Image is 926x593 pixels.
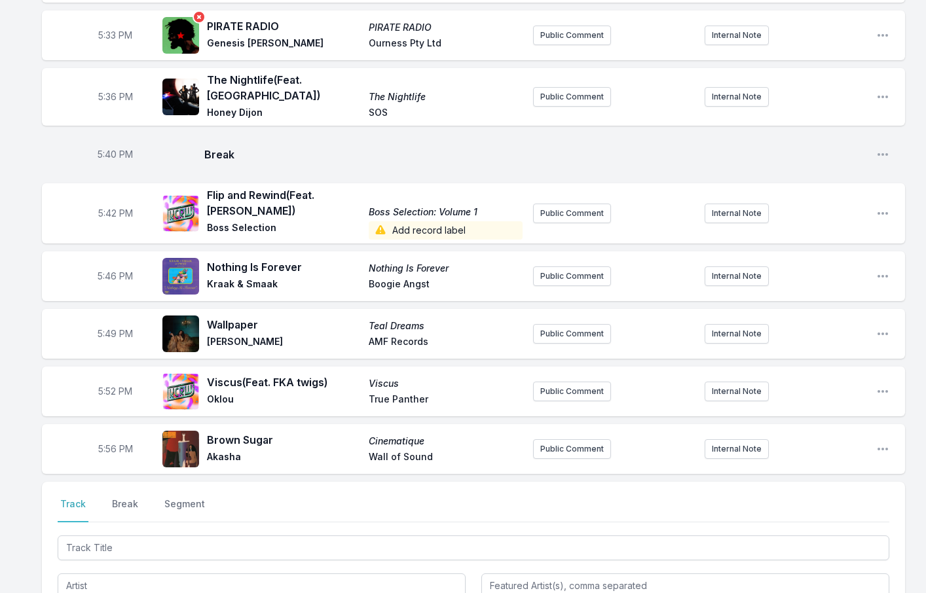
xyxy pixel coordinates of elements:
span: Timestamp [98,29,132,42]
button: Internal Note [705,87,769,107]
button: Internal Note [705,439,769,459]
span: Kraak & Smaak [207,278,361,293]
span: Timestamp [98,207,133,220]
img: PIRATE RADIO [162,17,199,54]
span: PIRATE RADIO [207,18,361,34]
img: Nothing Is Forever [162,258,199,295]
span: Timestamp [98,270,133,283]
span: The Nightlife (Feat. [GEOGRAPHIC_DATA]) [207,72,361,103]
button: Open playlist item options [876,29,889,42]
button: Open playlist item options [876,148,889,161]
span: Boss Selection [207,221,361,240]
button: Public Comment [533,266,611,286]
span: Timestamp [98,90,133,103]
span: Akasha [207,450,361,466]
span: SOS [369,106,523,122]
span: AMF Records [369,335,523,351]
span: Boss Selection: Volume 1 [369,206,523,219]
button: Remove track cover [193,10,206,24]
button: Public Comment [533,26,611,45]
button: Open playlist item options [876,270,889,283]
span: PIRATE RADIO [369,21,523,34]
button: Open playlist item options [876,442,889,456]
button: Public Comment [533,439,611,459]
span: Boogie Angst [369,278,523,293]
button: Public Comment [533,204,611,223]
span: Genesis [PERSON_NAME] [207,37,361,52]
span: Nothing Is Forever [369,262,523,275]
button: Track [58,497,88,522]
button: Open playlist item options [876,90,889,103]
button: Break [109,497,141,522]
button: Internal Note [705,382,769,401]
span: Viscus [369,377,523,390]
span: Timestamp [98,442,133,456]
button: Public Comment [533,87,611,107]
span: Break [204,147,866,162]
span: True Panther [369,393,523,408]
img: Boss Selection: Volume 1 [162,195,199,232]
span: [PERSON_NAME] [207,335,361,351]
button: Public Comment [533,382,611,401]
input: Track Title [58,535,889,560]
span: Ourness Pty Ltd [369,37,523,52]
span: Nothing Is Forever [207,259,361,275]
span: Brown Sugar [207,432,361,448]
button: Internal Note [705,204,769,223]
img: The Nightlife [162,79,199,115]
button: Segment [162,497,208,522]
span: Add record label [369,221,523,240]
button: Internal Note [705,324,769,344]
img: Teal Dreams [162,315,199,352]
button: Public Comment [533,324,611,344]
button: Open playlist item options [876,327,889,340]
span: Timestamp [98,327,133,340]
button: Open playlist item options [876,207,889,220]
img: Cinematique [162,431,199,467]
span: Viscus (Feat. FKA twigs) [207,374,361,390]
span: Oklou [207,393,361,408]
span: Teal Dreams [369,319,523,332]
span: Wall of Sound [369,450,523,466]
span: Timestamp [98,148,133,161]
button: Open playlist item options [876,385,889,398]
span: Wallpaper [207,317,361,332]
span: The Nightlife [369,90,523,103]
button: Internal Note [705,266,769,286]
span: Flip and Rewind (Feat. [PERSON_NAME]) [207,187,361,219]
span: Honey Dijon [207,106,361,122]
span: Timestamp [98,385,132,398]
img: Viscus [162,373,199,410]
span: Cinematique [369,435,523,448]
button: Internal Note [705,26,769,45]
